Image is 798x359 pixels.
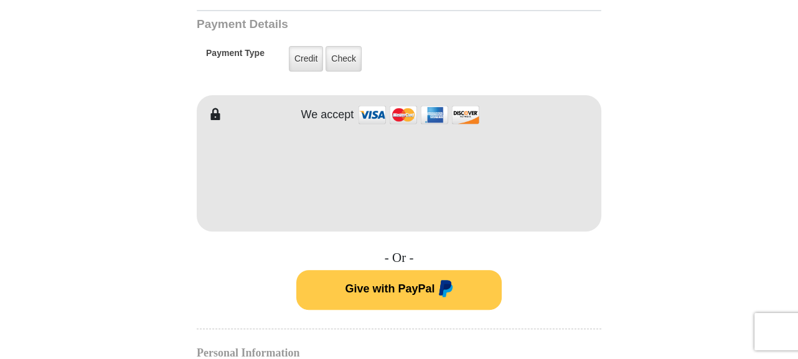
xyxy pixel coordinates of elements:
[197,348,601,358] h4: Personal Information
[197,17,514,32] h3: Payment Details
[206,48,265,65] h5: Payment Type
[357,101,481,128] img: credit cards accepted
[301,108,354,122] h4: We accept
[345,282,434,295] span: Give with PayPal
[296,270,502,310] button: Give with PayPal
[289,46,323,72] label: Credit
[326,46,362,72] label: Check
[197,250,601,266] h4: - Or -
[435,280,453,300] img: paypal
